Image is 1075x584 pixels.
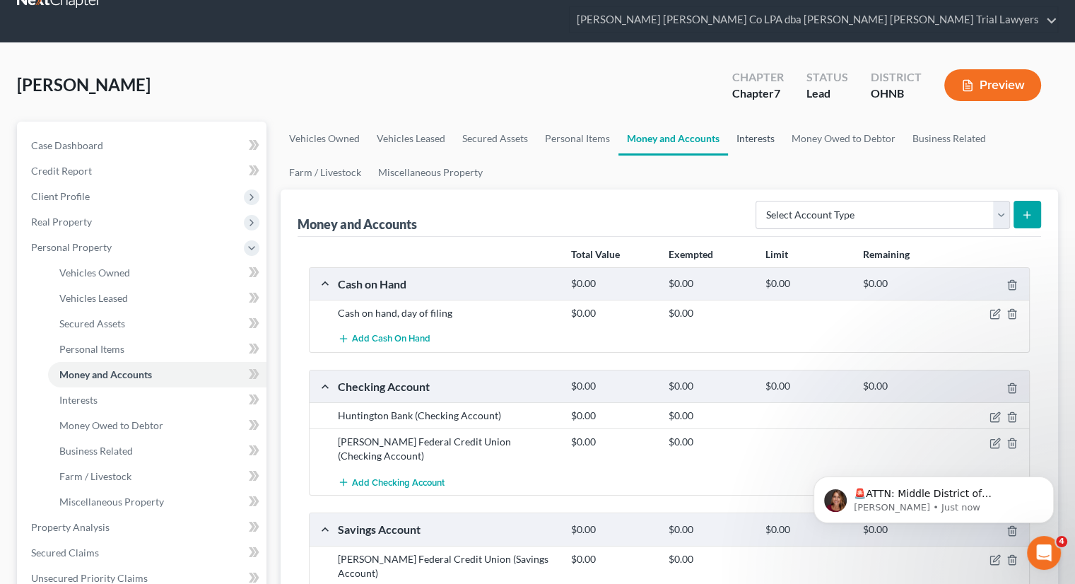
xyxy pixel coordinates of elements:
div: [PERSON_NAME] Federal Credit Union (Savings Account) [331,552,564,580]
button: Preview [944,69,1041,101]
a: Personal Items [48,337,266,362]
strong: Remaining [863,248,910,260]
a: Secured Claims [20,540,266,566]
div: Status [806,69,848,86]
span: Add Checking Account [352,477,445,488]
a: Property Analysis [20,515,266,540]
a: Vehicles Owned [281,122,368,156]
span: Secured Assets [59,317,125,329]
a: Vehicles Owned [48,260,266,286]
div: $0.00 [564,306,661,320]
div: $0.00 [564,552,661,566]
div: Cash on hand, day of filing [331,306,564,320]
span: Real Property [31,216,92,228]
span: Vehicles Owned [59,267,130,279]
a: Money and Accounts [48,362,266,387]
div: $0.00 [856,380,953,393]
div: $0.00 [564,523,661,537]
div: $0.00 [662,523,758,537]
a: Money Owed to Debtor [48,413,266,438]
div: $0.00 [758,380,855,393]
span: Property Analysis [31,521,110,533]
div: $0.00 [564,380,661,393]
span: 4 [1056,536,1067,547]
div: $0.00 [564,435,661,449]
div: $0.00 [564,277,661,291]
div: Chapter [732,69,784,86]
div: Huntington Bank (Checking Account) [331,409,564,423]
span: Secured Claims [31,547,99,559]
span: Money Owed to Debtor [59,419,163,431]
span: Client Profile [31,190,90,202]
div: $0.00 [662,277,758,291]
a: Farm / Livestock [48,464,266,489]
div: Checking Account [331,379,564,394]
div: $0.00 [564,409,661,423]
a: Business Related [904,122,994,156]
a: Secured Assets [454,122,536,156]
a: Miscellaneous Property [370,156,491,189]
a: Case Dashboard [20,133,266,158]
div: District [871,69,922,86]
strong: Limit [765,248,788,260]
span: Money and Accounts [59,368,152,380]
div: Chapter [732,86,784,102]
span: Unsecured Priority Claims [31,572,148,584]
button: Add Cash on Hand [338,326,430,352]
a: Secured Assets [48,311,266,337]
div: $0.00 [662,409,758,423]
div: OHNB [871,86,922,102]
a: Personal Items [536,122,618,156]
a: Money and Accounts [618,122,728,156]
a: Vehicles Leased [48,286,266,311]
div: $0.00 [856,277,953,291]
span: Case Dashboard [31,139,103,151]
div: [PERSON_NAME] Federal Credit Union (Checking Account) [331,435,564,463]
a: Interests [728,122,783,156]
span: Interests [59,394,98,406]
span: Add Cash on Hand [352,334,430,345]
a: Vehicles Leased [368,122,454,156]
a: Money Owed to Debtor [783,122,904,156]
span: Miscellaneous Property [59,496,164,508]
div: Savings Account [331,522,564,537]
a: Miscellaneous Property [48,489,266,515]
span: Farm / Livestock [59,470,131,482]
div: $0.00 [758,523,855,537]
span: 7 [774,86,780,100]
strong: Total Value [571,248,620,260]
a: Business Related [48,438,266,464]
div: $0.00 [662,552,758,566]
span: Vehicles Leased [59,292,128,304]
a: Farm / Livestock [281,156,370,189]
span: [PERSON_NAME] [17,74,151,95]
div: $0.00 [662,435,758,449]
div: Money and Accounts [298,216,417,233]
span: Credit Report [31,165,92,177]
a: Credit Report [20,158,266,184]
div: $0.00 [662,380,758,393]
div: $0.00 [662,306,758,320]
strong: Exempted [669,248,713,260]
iframe: Intercom live chat [1027,536,1061,570]
div: Lead [806,86,848,102]
a: [PERSON_NAME] [PERSON_NAME] Co LPA dba [PERSON_NAME] [PERSON_NAME] Trial Lawyers [570,7,1057,33]
a: Interests [48,387,266,413]
iframe: Intercom notifications message [792,447,1075,546]
div: Cash on Hand [331,276,564,291]
span: Business Related [59,445,133,457]
span: Personal Items [59,343,124,355]
button: Add Checking Account [338,469,445,495]
span: Personal Property [31,241,112,253]
div: $0.00 [758,277,855,291]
